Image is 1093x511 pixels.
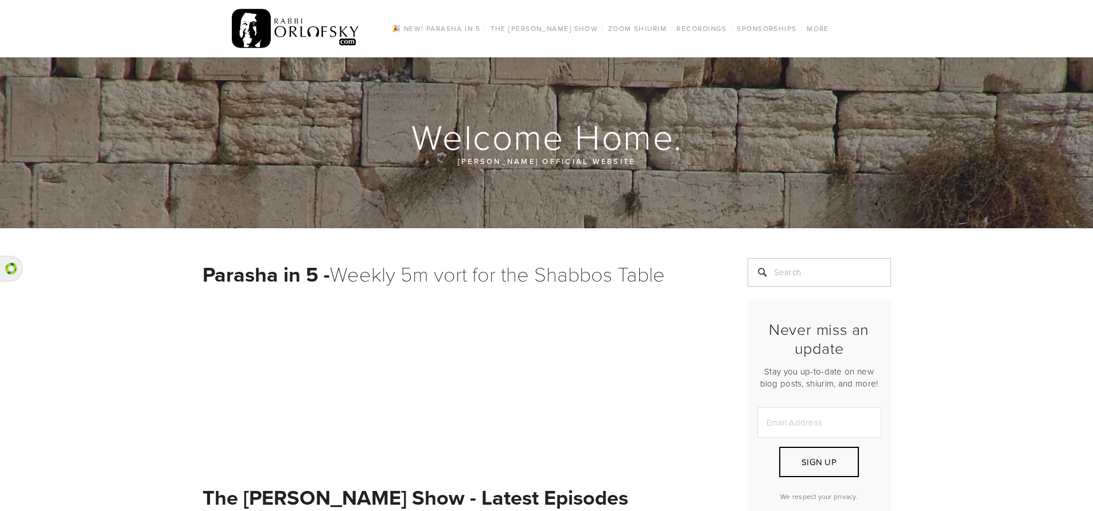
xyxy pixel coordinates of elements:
[800,24,803,33] span: /
[757,407,881,438] input: Email Address
[232,6,360,51] img: RabbiOrlofsky.com
[673,21,730,36] a: Recordings
[203,258,719,290] h1: Weekly 5m vort for the Shabbos Table
[601,24,604,33] span: /
[203,118,892,155] h1: Welcome Home.
[757,365,881,389] p: Stay you up-to-date on new blog posts, shiurim, and more!
[388,21,484,36] a: 🎉 NEW! Parasha in 5
[733,21,800,36] a: Sponsorships
[803,21,833,36] a: More
[487,21,602,36] a: The [PERSON_NAME] Show
[670,24,673,33] span: /
[757,320,881,357] h2: Never miss an update
[203,259,330,289] strong: Parasha in 5 -
[802,456,837,468] span: Sign Up
[748,258,891,287] input: Search
[757,492,881,501] p: We respect your privacy.
[271,155,822,167] p: [PERSON_NAME] official website
[730,24,733,33] span: /
[484,24,487,33] span: /
[779,447,858,477] button: Sign Up
[605,21,670,36] a: Zoom Shiurim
